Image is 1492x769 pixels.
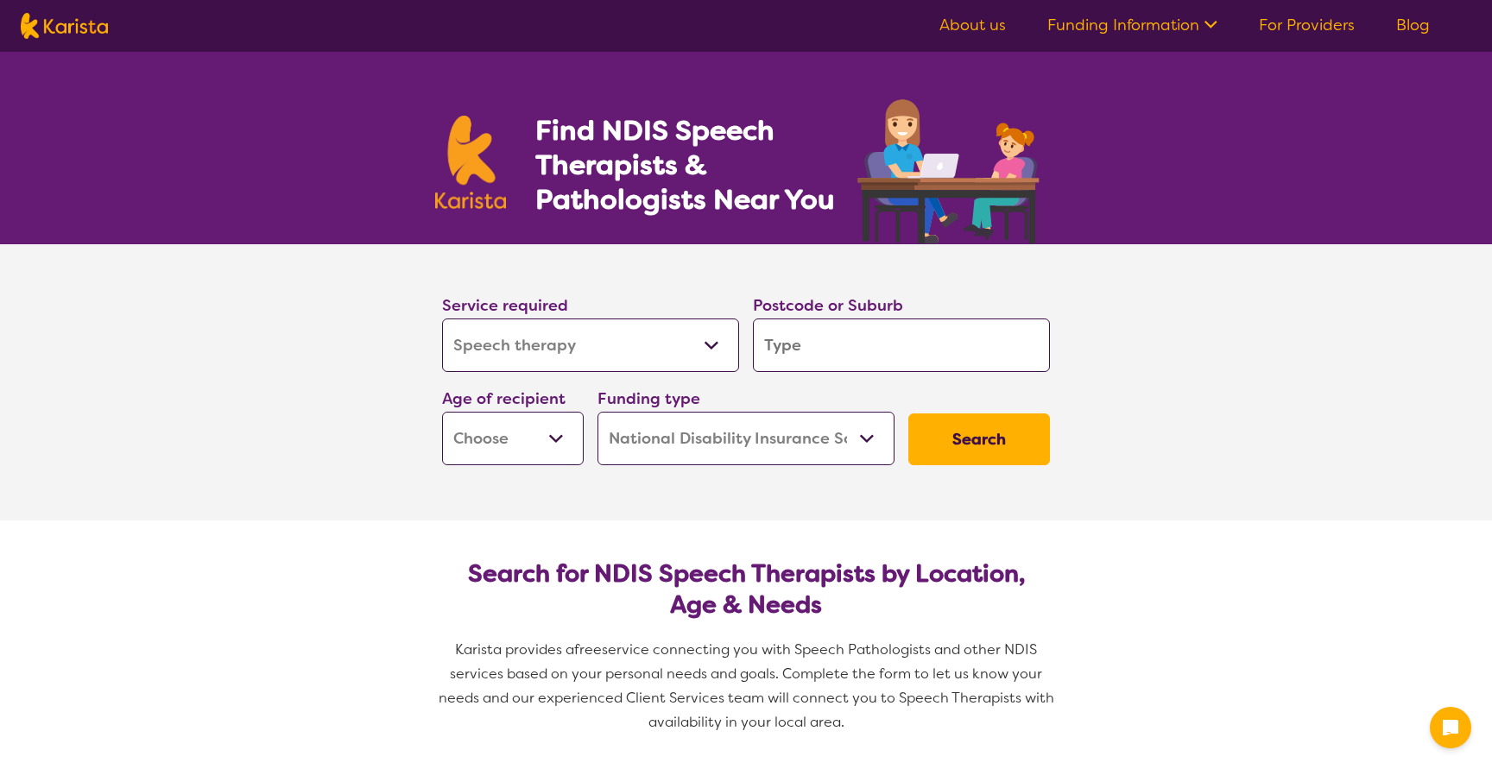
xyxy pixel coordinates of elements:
[1396,15,1430,35] a: Blog
[844,93,1057,244] img: speech-therapy
[535,113,855,217] h1: Find NDIS Speech Therapists & Pathologists Near You
[442,388,566,409] label: Age of recipient
[455,640,574,659] span: Karista provides a
[442,295,568,316] label: Service required
[939,15,1006,35] a: About us
[1259,15,1355,35] a: For Providers
[597,388,700,409] label: Funding type
[753,318,1050,372] input: Type
[908,413,1050,465] button: Search
[1047,15,1217,35] a: Funding Information
[456,558,1036,621] h2: Search for NDIS Speech Therapists by Location, Age & Needs
[574,640,602,659] span: free
[21,13,108,39] img: Karista logo
[439,640,1058,731] span: service connecting you with Speech Pathologists and other NDIS services based on your personal ne...
[435,116,506,209] img: Karista logo
[753,295,903,316] label: Postcode or Suburb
